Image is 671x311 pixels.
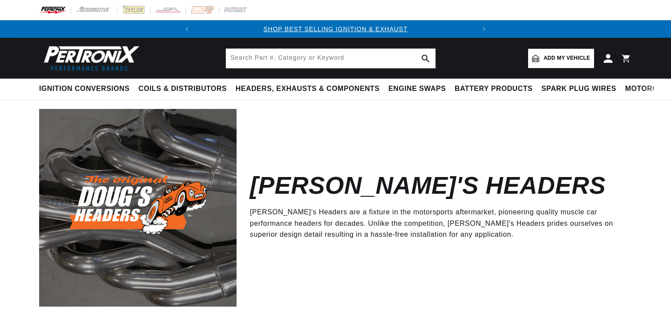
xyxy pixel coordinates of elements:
[263,25,408,33] a: SHOP BEST SELLING IGNITION & EXHAUST
[196,24,475,34] div: Announcement
[250,206,619,240] p: [PERSON_NAME]'s Headers are a fixture in the motorsports aftermarket, pioneering quality muscle c...
[231,79,384,99] summary: Headers, Exhausts & Components
[543,54,590,62] span: Add my vehicle
[450,79,537,99] summary: Battery Products
[528,49,594,68] a: Add my vehicle
[178,20,196,38] button: Translation missing: en.sections.announcements.previous_announcement
[537,79,620,99] summary: Spark Plug Wires
[39,43,140,73] img: Pertronix
[226,49,435,68] input: Search Part #, Category or Keyword
[39,84,130,94] span: Ignition Conversions
[139,84,227,94] span: Coils & Distributors
[384,79,450,99] summary: Engine Swaps
[134,79,231,99] summary: Coils & Distributors
[196,24,475,34] div: 1 of 2
[17,20,654,38] slideshow-component: Translation missing: en.sections.announcements.announcement_bar
[236,84,379,94] span: Headers, Exhausts & Components
[541,84,616,94] span: Spark Plug Wires
[455,84,532,94] span: Battery Products
[250,175,605,196] h2: [PERSON_NAME]'s Headers
[39,79,134,99] summary: Ignition Conversions
[39,109,237,306] img: Doug's Headers
[475,20,493,38] button: Translation missing: en.sections.announcements.next_announcement
[388,84,446,94] span: Engine Swaps
[416,49,435,68] button: search button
